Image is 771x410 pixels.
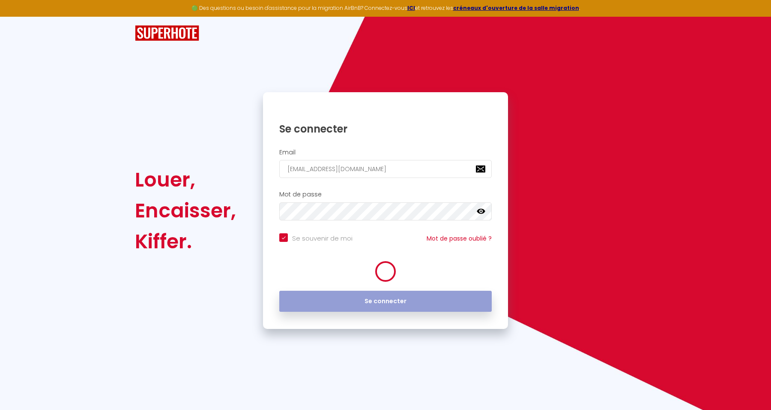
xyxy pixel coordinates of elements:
[135,25,199,41] img: SuperHote logo
[279,122,492,136] h1: Se connecter
[135,164,236,195] div: Louer,
[407,4,415,12] a: ICI
[279,191,492,198] h2: Mot de passe
[279,149,492,156] h2: Email
[135,226,236,257] div: Kiffer.
[7,3,33,29] button: Ouvrir le widget de chat LiveChat
[135,195,236,226] div: Encaisser,
[279,160,492,178] input: Ton Email
[279,291,492,312] button: Se connecter
[427,234,492,243] a: Mot de passe oublié ?
[453,4,579,12] a: créneaux d'ouverture de la salle migration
